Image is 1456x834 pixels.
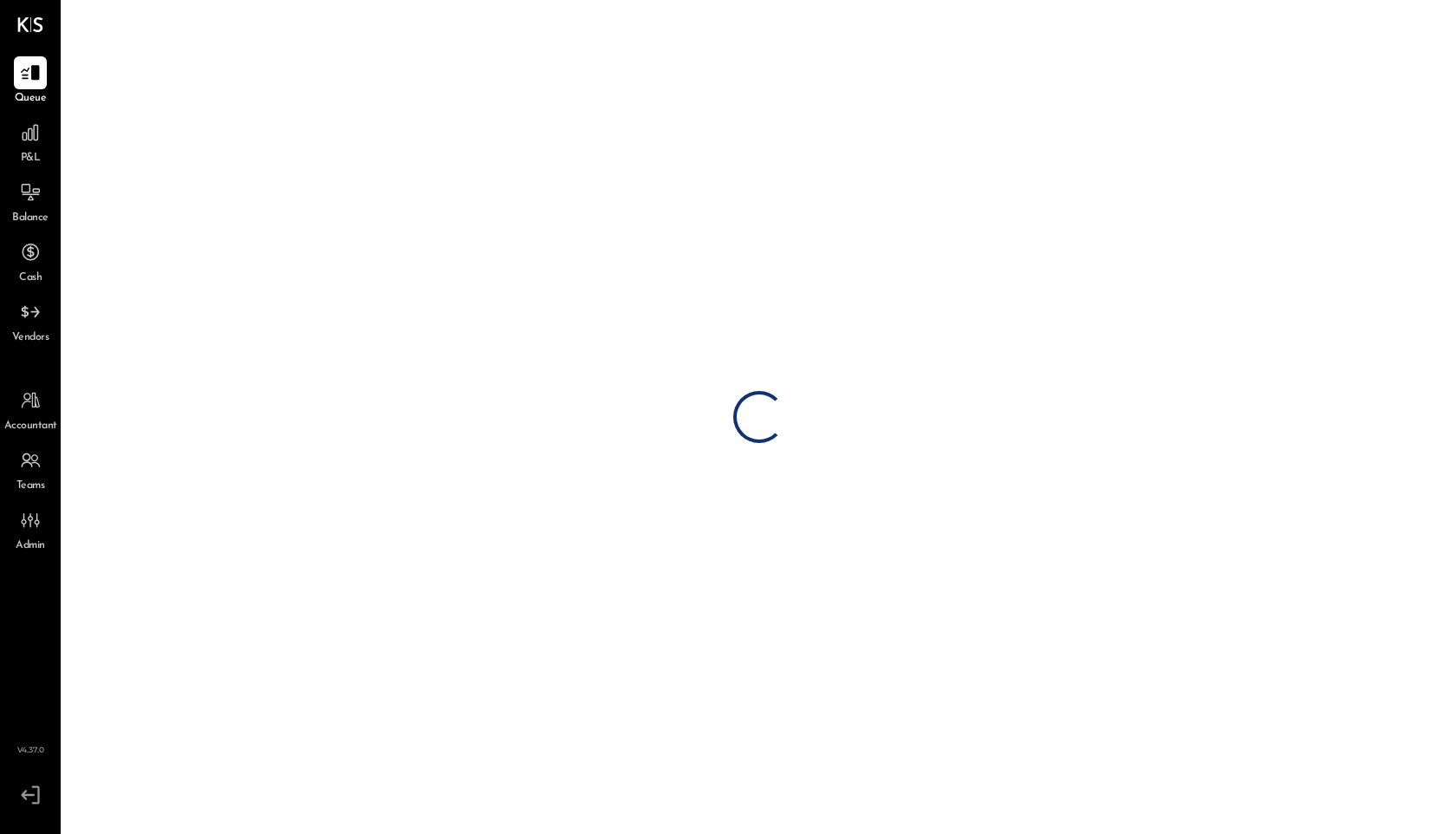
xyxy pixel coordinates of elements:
[15,91,47,107] span: Queue
[21,151,41,166] span: P&L
[1,444,60,494] a: Teams
[1,116,60,166] a: P&L
[12,211,49,226] span: Balance
[16,479,45,494] span: Teams
[19,270,42,286] span: Cash
[1,504,60,554] a: Admin
[12,330,49,346] span: Vendors
[1,56,60,107] a: Queue
[1,384,60,434] a: Accountant
[1,296,60,346] a: Vendors
[4,419,57,434] span: Accountant
[1,236,60,286] a: Cash
[16,538,45,554] span: Admin
[1,176,60,226] a: Balance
